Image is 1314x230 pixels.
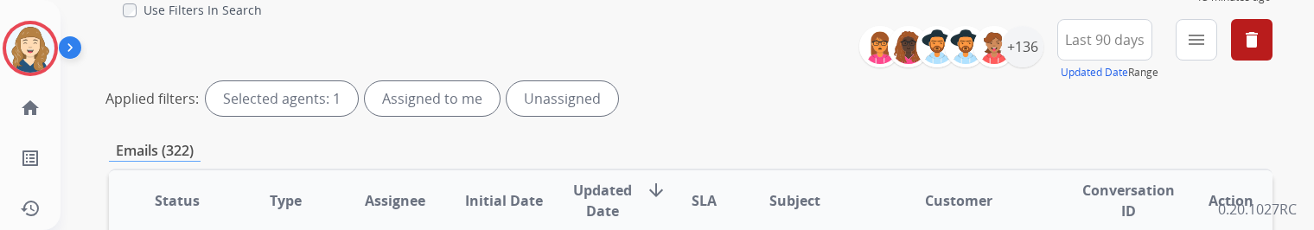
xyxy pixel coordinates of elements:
[507,81,618,116] div: Unassigned
[109,140,201,162] p: Emails (322)
[270,190,302,211] span: Type
[925,190,992,211] span: Customer
[769,190,820,211] span: Subject
[1057,19,1152,61] button: Last 90 days
[20,198,41,219] mat-icon: history
[365,81,500,116] div: Assigned to me
[1065,36,1145,43] span: Last 90 days
[1186,29,1207,50] mat-icon: menu
[144,2,262,19] label: Use Filters In Search
[573,180,632,221] span: Updated Date
[1061,66,1128,80] button: Updated Date
[465,190,543,211] span: Initial Date
[155,190,200,211] span: Status
[20,98,41,118] mat-icon: home
[206,81,358,116] div: Selected agents: 1
[20,148,41,169] mat-icon: list_alt
[1061,65,1158,80] span: Range
[1002,26,1043,67] div: +136
[646,180,667,201] mat-icon: arrow_downward
[365,190,425,211] span: Assignee
[1082,180,1175,221] span: Conversation ID
[692,190,717,211] span: SLA
[1241,29,1262,50] mat-icon: delete
[1218,199,1297,220] p: 0.20.1027RC
[105,88,199,109] p: Applied filters:
[6,24,54,73] img: avatar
